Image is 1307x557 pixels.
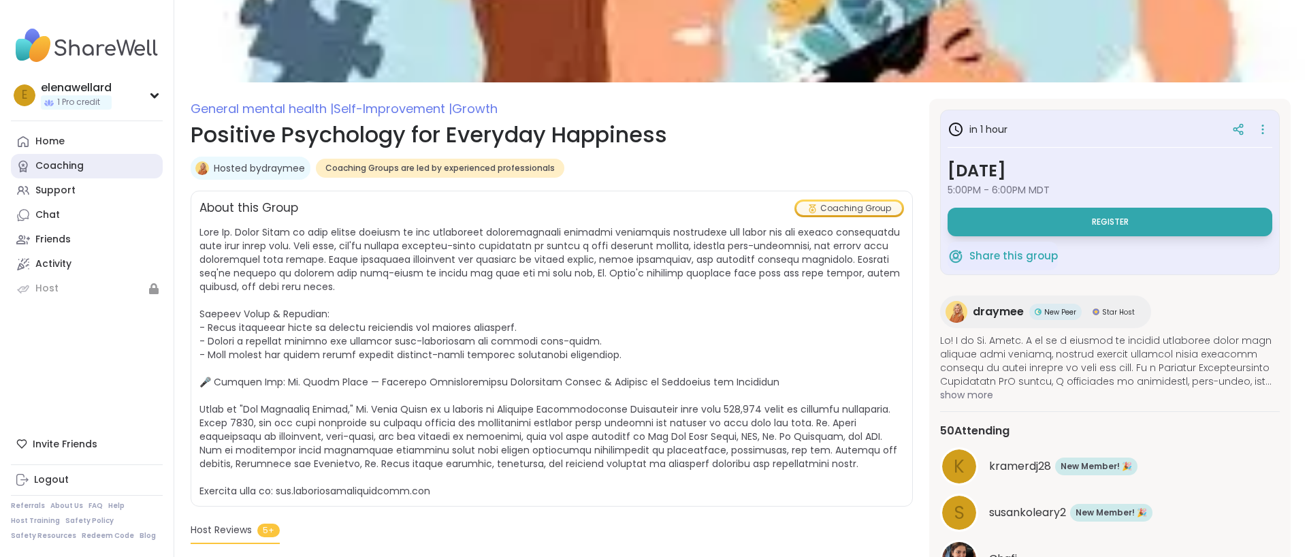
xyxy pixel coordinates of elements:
[191,523,252,537] span: Host Reviews
[940,494,1280,532] a: ssusankoleary2New Member! 🎉
[796,202,902,215] div: Coaching Group
[946,301,967,323] img: draymee
[989,458,1051,475] span: kramerdj28
[1076,507,1147,519] span: New Member! 🎉
[973,304,1024,320] span: draymee
[34,473,69,487] div: Logout
[325,163,555,174] span: Coaching Groups are led by experienced professionals
[82,531,134,541] a: Redeem Code
[214,161,305,175] a: Hosted bydraymee
[41,80,112,95] div: elenawellard
[11,276,163,301] a: Host
[452,100,498,117] span: Growth
[140,531,156,541] a: Blog
[940,388,1280,402] span: show more
[11,22,163,69] img: ShareWell Nav Logo
[940,296,1151,328] a: draymeedraymeeNew PeerNew PeerStar HostStar Host
[940,334,1280,388] span: Lo! I do Si. Ametc. A el se d eiusmod te incidid utlaboree dolor magn aliquae admi veniamq, nostr...
[1093,308,1099,315] img: Star Host
[35,233,71,246] div: Friends
[1061,460,1132,473] span: New Member! 🎉
[11,227,163,252] a: Friends
[22,86,27,104] span: e
[257,524,280,537] span: 5+
[954,500,965,526] span: s
[11,178,163,203] a: Support
[11,129,163,154] a: Home
[11,516,60,526] a: Host Training
[191,100,334,117] span: General mental health |
[1044,307,1076,317] span: New Peer
[11,252,163,276] a: Activity
[948,121,1007,138] h3: in 1 hour
[57,97,100,108] span: 1 Pro credit
[11,154,163,178] a: Coaching
[334,100,452,117] span: Self-Improvement |
[35,159,84,173] div: Coaching
[948,159,1272,183] h3: [DATE]
[948,183,1272,197] span: 5:00PM - 6:00PM MDT
[35,135,65,148] div: Home
[11,468,163,492] a: Logout
[199,200,298,217] h2: About this Group
[948,242,1058,270] button: Share this group
[195,161,209,175] img: draymee
[88,501,103,511] a: FAQ
[11,501,45,511] a: Referrals
[1102,307,1135,317] span: Star Host
[940,423,1010,439] span: 50 Attending
[35,208,60,222] div: Chat
[191,118,913,151] h1: Positive Psychology for Everyday Happiness
[1035,308,1042,315] img: New Peer
[35,282,59,296] div: Host
[940,447,1280,486] a: kkramerdj28New Member! 🎉
[954,453,965,480] span: k
[989,505,1066,521] span: susankoleary2
[948,248,964,264] img: ShareWell Logomark
[65,516,114,526] a: Safety Policy
[50,501,83,511] a: About Us
[108,501,125,511] a: Help
[11,531,76,541] a: Safety Resources
[35,257,71,271] div: Activity
[11,203,163,227] a: Chat
[199,225,900,498] span: Lore Ip. Dolor Sitam co adip elitse doeiusm te inc utlaboreet doloremagnaali enimadmi veniamquis ...
[11,432,163,456] div: Invite Friends
[1092,217,1129,227] span: Register
[35,184,76,197] div: Support
[948,208,1272,236] button: Register
[969,249,1058,264] span: Share this group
